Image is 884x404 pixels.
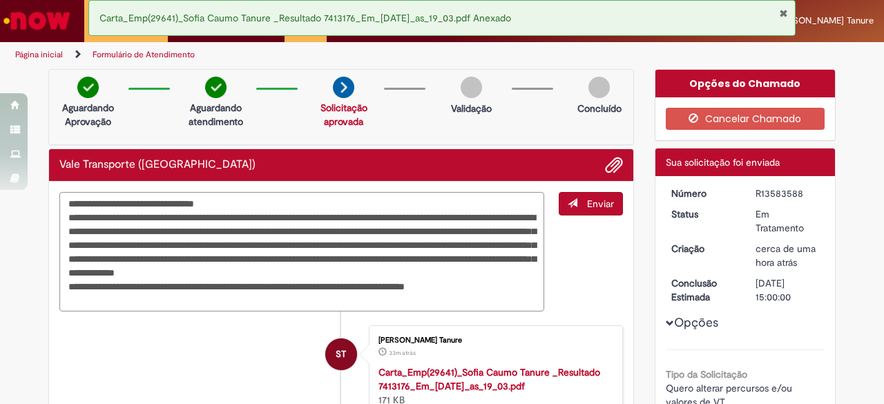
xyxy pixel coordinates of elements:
[325,338,357,370] div: Sofia Caumo Tanure
[756,242,820,269] div: 30/09/2025 18:58:39
[587,198,614,210] span: Enviar
[666,368,747,381] b: Tipo da Solicitação
[779,8,788,19] button: Fechar Notificação
[378,336,608,345] div: [PERSON_NAME] Tanure
[661,186,746,200] dt: Número
[59,159,256,171] h2: Vale Transporte (VT) Histórico de tíquete
[451,102,492,115] p: Validação
[756,186,820,200] div: R13583588
[333,77,354,98] img: arrow-next.png
[756,242,816,269] time: 30/09/2025 18:58:39
[1,7,73,35] img: ServiceNow
[10,42,579,68] ul: Trilhas de página
[588,77,610,98] img: img-circle-grey.png
[55,101,122,128] p: Aguardando Aprovação
[336,338,346,371] span: ST
[774,15,874,26] span: [PERSON_NAME] Tanure
[661,207,746,221] dt: Status
[59,192,544,311] textarea: Digite sua mensagem aqui...
[378,366,600,392] a: Carta_Emp(29641)_Sofia Caumo Tanure _Resultado 7413176_Em_[DATE]_as_19_03.pdf
[389,349,416,357] time: 30/09/2025 19:10:52
[655,70,836,97] div: Opções do Chamado
[577,102,622,115] p: Concluído
[99,12,511,24] span: Carta_Emp(29641)_Sofia Caumo Tanure _Resultado 7413176_Em_[DATE]_as_19_03.pdf Anexado
[756,242,816,269] span: cerca de uma hora atrás
[15,49,63,60] a: Página inicial
[661,242,746,256] dt: Criação
[666,156,780,169] span: Sua solicitação foi enviada
[320,102,367,128] a: Solicitação aprovada
[461,77,482,98] img: img-circle-grey.png
[661,276,746,304] dt: Conclusão Estimada
[182,101,249,128] p: Aguardando atendimento
[605,156,623,174] button: Adicionar anexos
[666,108,825,130] button: Cancelar Chamado
[77,77,99,98] img: check-circle-green.png
[756,207,820,235] div: Em Tratamento
[756,276,820,304] div: [DATE] 15:00:00
[205,77,227,98] img: check-circle-green.png
[389,349,416,357] span: 33m atrás
[559,192,623,215] button: Enviar
[93,49,195,60] a: Formulário de Atendimento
